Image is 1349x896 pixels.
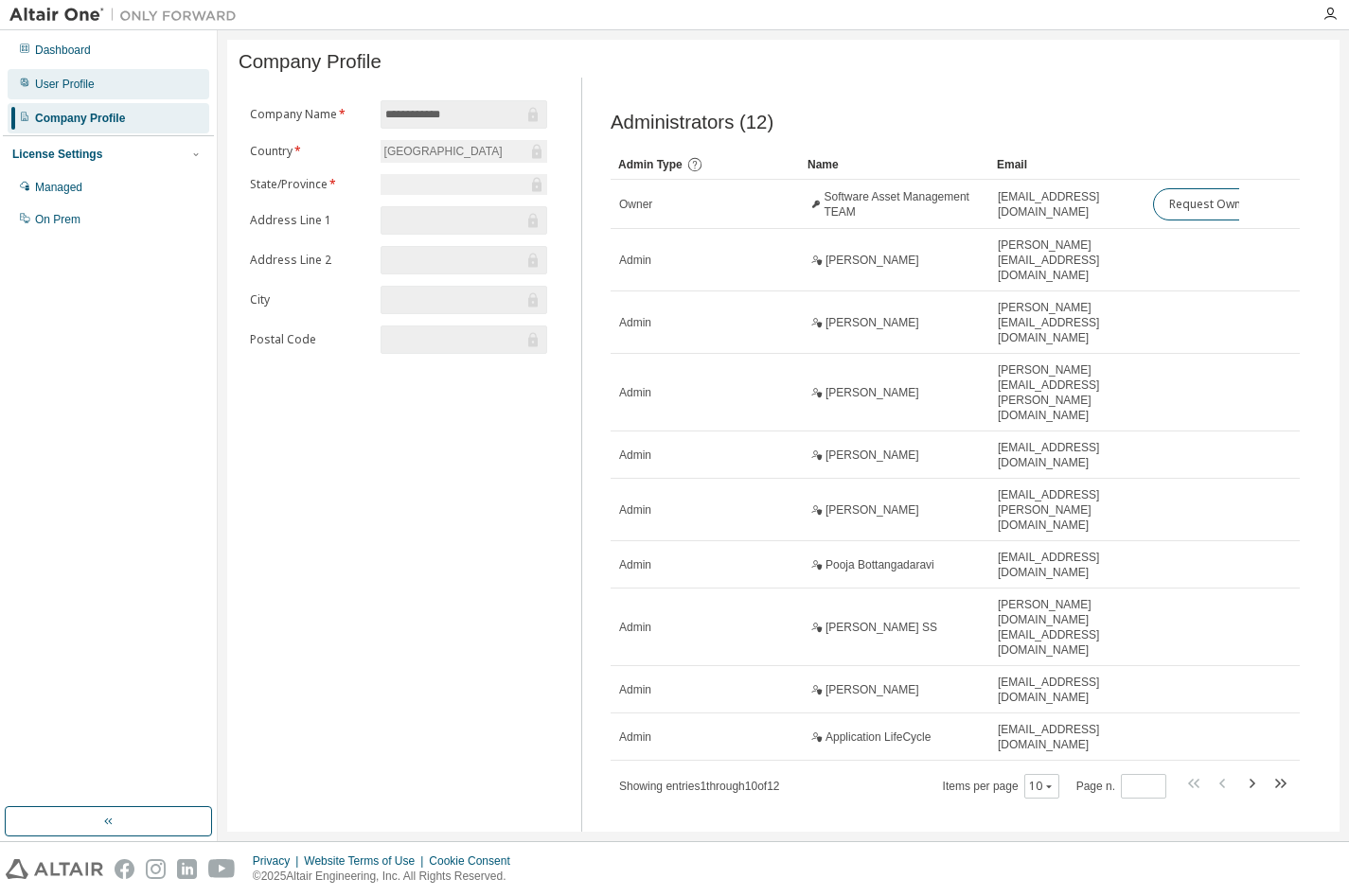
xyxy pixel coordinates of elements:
[825,315,919,330] span: [PERSON_NAME]
[619,448,651,463] span: Admin
[250,177,369,192] label: State/Province
[619,253,651,268] span: Admin
[35,43,91,58] div: Dashboard
[825,620,937,635] span: [PERSON_NAME] SS
[825,682,919,697] span: [PERSON_NAME]
[253,869,522,885] p: © 2025 Altair Engineering, Inc. All Rights Reserved.
[250,144,369,159] label: Country
[824,189,981,220] span: Software Asset Management TEAM
[35,180,82,195] div: Managed
[177,859,197,879] img: linkedin.svg
[35,111,125,126] div: Company Profile
[1076,774,1166,799] span: Page n.
[618,158,683,171] span: Admin Type
[619,502,651,518] span: Admin
[825,557,934,572] span: Pooja Bottangadaravi
[619,780,780,793] span: Showing entries 1 through 10 of 12
[304,853,429,869] div: Website Terms of Use
[208,859,236,879] img: youtube.svg
[35,212,80,227] div: On Prem
[998,550,1136,580] span: [EMAIL_ADDRESS][DOMAIN_NAME]
[12,147,102,162] div: License Settings
[997,149,1137,180] div: Email
[1153,188,1313,220] button: Request Owner Change
[115,859,134,879] img: facebook.svg
[6,859,103,879] img: altair_logo.svg
[825,502,919,518] span: [PERSON_NAME]
[998,362,1136,423] span: [PERSON_NAME][EMAIL_ADDRESS][PERSON_NAME][DOMAIN_NAME]
[998,189,1136,220] span: [EMAIL_ADDRESS][DOMAIN_NAME]
[381,140,547,163] div: [GEOGRAPHIC_DATA]
[250,292,369,307] label: City
[619,682,651,697] span: Admin
[619,197,652,212] span: Owner
[611,112,773,133] span: Administrators (12)
[998,300,1136,345] span: [PERSON_NAME][EMAIL_ADDRESS][DOMAIN_NAME]
[1029,779,1055,794] button: 10
[825,729,931,745] span: Application LifeCycle
[998,440,1136,470] span: [EMAIL_ADDRESS][DOMAIN_NAME]
[250,213,369,228] label: Address Line 1
[429,853,521,869] div: Cookie Consent
[619,729,651,745] span: Admin
[253,853,304,869] div: Privacy
[998,722,1136,752] span: [EMAIL_ADDRESS][DOMAIN_NAME]
[998,597,1136,658] span: [PERSON_NAME][DOMAIN_NAME][EMAIL_ADDRESS][DOMAIN_NAME]
[250,107,369,122] label: Company Name
[825,448,919,463] span: [PERSON_NAME]
[239,51,382,73] span: Company Profile
[250,253,369,268] label: Address Line 2
[382,141,506,162] div: [GEOGRAPHIC_DATA]
[825,385,919,400] span: [PERSON_NAME]
[619,557,651,572] span: Admin
[619,315,651,330] span: Admin
[998,487,1136,533] span: [EMAIL_ADDRESS][PERSON_NAME][DOMAIN_NAME]
[808,149,982,180] div: Name
[825,253,919,268] span: [PERSON_NAME]
[998,237,1136,283] span: [PERSON_NAME][EMAIL_ADDRESS][DOMAIN_NAME]
[35,77,95,92] div: User Profile
[619,620,651,635] span: Admin
[9,6,246,25] img: Altair One
[943,774,1059,799] span: Items per page
[619,385,651,400] span: Admin
[998,675,1136,705] span: [EMAIL_ADDRESS][DOMAIN_NAME]
[146,859,166,879] img: instagram.svg
[250,332,369,347] label: Postal Code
